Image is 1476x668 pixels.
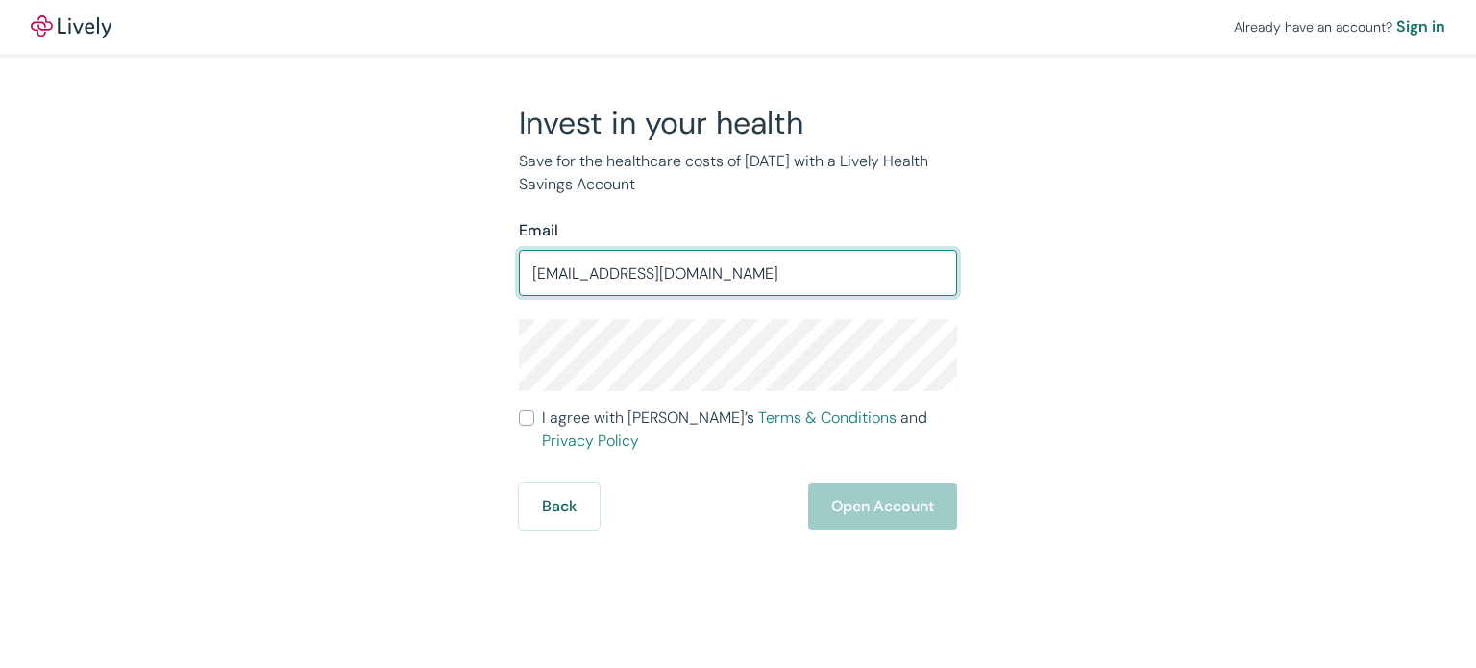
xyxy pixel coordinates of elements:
a: Terms & Conditions [758,408,897,428]
button: Back [519,483,600,530]
a: Sign in [1396,15,1445,38]
a: Privacy Policy [542,431,639,451]
div: Already have an account? [1234,15,1445,38]
p: Save for the healthcare costs of [DATE] with a Lively Health Savings Account [519,150,957,196]
a: LivelyLively [31,15,111,38]
label: Email [519,219,558,242]
h2: Invest in your health [519,104,957,142]
img: Lively [31,15,111,38]
span: I agree with [PERSON_NAME]’s and [542,407,957,453]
